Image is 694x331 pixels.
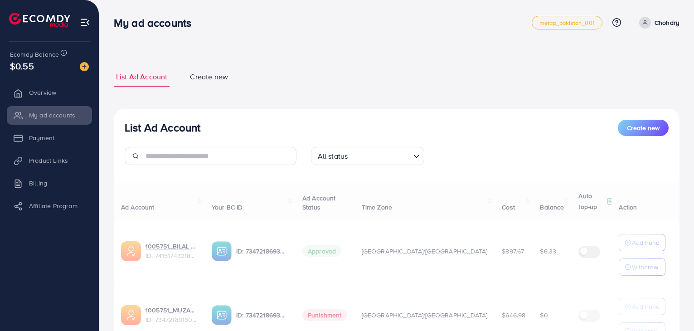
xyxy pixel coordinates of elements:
[114,16,199,29] h3: My ad accounts
[10,50,59,59] span: Ecomdy Balance
[316,150,350,163] span: All status
[539,20,595,26] span: metap_pakistan_001
[627,123,660,132] span: Create new
[10,59,34,73] span: $0.55
[80,17,90,28] img: menu
[636,17,679,29] a: Chohdry
[655,17,679,28] p: Chohdry
[80,62,89,71] img: image
[618,120,669,136] button: Create new
[116,72,167,82] span: List Ad Account
[125,121,200,134] h3: List Ad Account
[190,72,228,82] span: Create new
[311,147,424,165] div: Search for option
[350,148,409,163] input: Search for option
[9,13,70,27] img: logo
[532,16,602,29] a: metap_pakistan_001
